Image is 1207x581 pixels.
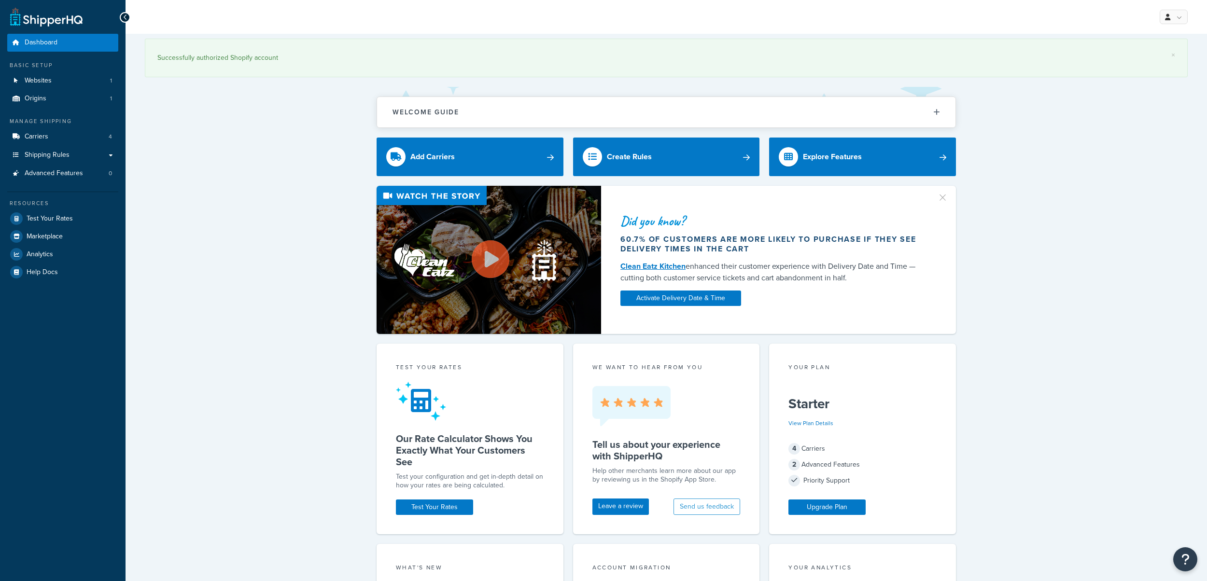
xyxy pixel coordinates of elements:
span: 4 [788,443,800,455]
p: Help other merchants learn more about our app by reviewing us in the Shopify App Store. [592,467,741,484]
div: Add Carriers [410,150,455,164]
h5: Tell us about your experience with ShipperHQ [592,439,741,462]
li: Origins [7,90,118,108]
a: Clean Eatz Kitchen [620,261,686,272]
span: 1 [110,95,112,103]
a: Add Carriers [377,138,563,176]
span: Help Docs [27,268,58,277]
span: Shipping Rules [25,151,70,159]
div: Advanced Features [788,458,937,471]
li: Websites [7,72,118,90]
span: 1 [110,77,112,85]
a: Create Rules [573,138,760,176]
a: Shipping Rules [7,146,118,164]
span: Websites [25,77,52,85]
a: Upgrade Plan [788,499,866,515]
button: Open Resource Center [1173,547,1197,571]
h5: Starter [788,396,937,412]
div: Carriers [788,442,937,456]
img: Video thumbnail [377,186,601,334]
div: Successfully authorized Shopify account [157,51,1175,65]
div: Basic Setup [7,61,118,69]
div: Create Rules [607,150,652,164]
span: Origins [25,95,46,103]
div: Your Analytics [788,563,937,574]
div: 60.7% of customers are more likely to purchase if they see delivery times in the cart [620,235,926,254]
div: Your Plan [788,363,937,374]
a: Advanced Features0 [7,165,118,182]
span: Carriers [25,133,48,141]
a: Analytics [7,246,118,263]
p: we want to hear from you [592,363,741,372]
button: Welcome Guide [377,97,955,127]
div: Manage Shipping [7,117,118,125]
div: Resources [7,199,118,207]
div: Account Migration [592,563,741,574]
span: Marketplace [27,233,63,241]
div: Did you know? [620,214,926,228]
a: Leave a review [592,498,649,515]
div: Explore Features [803,150,862,164]
span: Test Your Rates [27,215,73,223]
div: enhanced their customer experience with Delivery Date and Time — cutting both customer service ti... [620,261,926,284]
a: Help Docs [7,263,118,281]
a: Marketplace [7,228,118,245]
a: × [1171,51,1175,59]
a: Origins1 [7,90,118,108]
span: 2 [788,459,800,470]
span: Advanced Features [25,169,83,178]
li: Advanced Features [7,165,118,182]
a: Explore Features [769,138,956,176]
div: Test your configuration and get in-depth detail on how your rates are being calculated. [396,472,544,490]
button: Send us feedback [674,498,740,515]
span: 4 [109,133,112,141]
a: Carriers4 [7,128,118,146]
div: Priority Support [788,474,937,487]
h5: Our Rate Calculator Shows You Exactly What Your Customers See [396,433,544,468]
a: Activate Delivery Date & Time [620,290,741,306]
div: What's New [396,563,544,574]
div: Test your rates [396,363,544,374]
span: Analytics [27,250,53,259]
a: Websites1 [7,72,118,90]
a: Test Your Rates [396,499,473,515]
li: Carriers [7,128,118,146]
a: Dashboard [7,34,118,52]
span: 0 [109,169,112,178]
span: Dashboard [25,39,57,47]
a: Test Your Rates [7,210,118,227]
h2: Welcome Guide [393,109,459,116]
a: View Plan Details [788,419,833,428]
